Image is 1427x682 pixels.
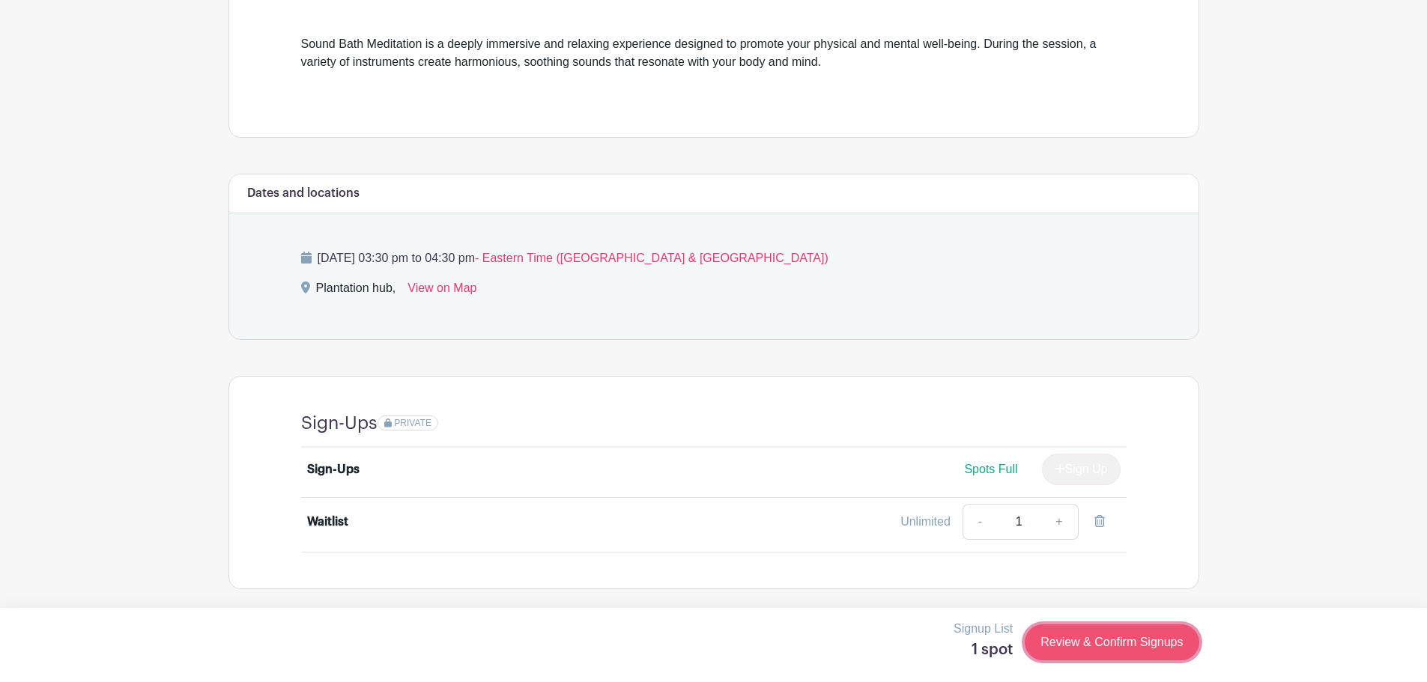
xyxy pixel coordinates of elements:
div: Waitlist [307,513,348,531]
span: - Eastern Time ([GEOGRAPHIC_DATA] & [GEOGRAPHIC_DATA]) [475,252,828,264]
h5: 1 spot [954,641,1013,659]
h6: Dates and locations [247,186,360,201]
p: Signup List [954,620,1013,638]
h4: Sign-Ups [301,412,378,434]
a: + [1040,504,1078,540]
a: View on Map [408,279,476,303]
div: Sign-Ups [307,460,360,478]
div: Plantation hub, [316,279,396,303]
a: Review & Confirm Signups [1025,624,1199,660]
a: - [963,504,997,540]
div: Sound Bath Meditation is a deeply immersive and relaxing experience designed to promote your phys... [301,35,1127,89]
span: PRIVATE [394,418,431,428]
p: [DATE] 03:30 pm to 04:30 pm [301,249,1127,267]
div: Unlimited [900,513,951,531]
span: Spots Full [964,463,1017,475]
